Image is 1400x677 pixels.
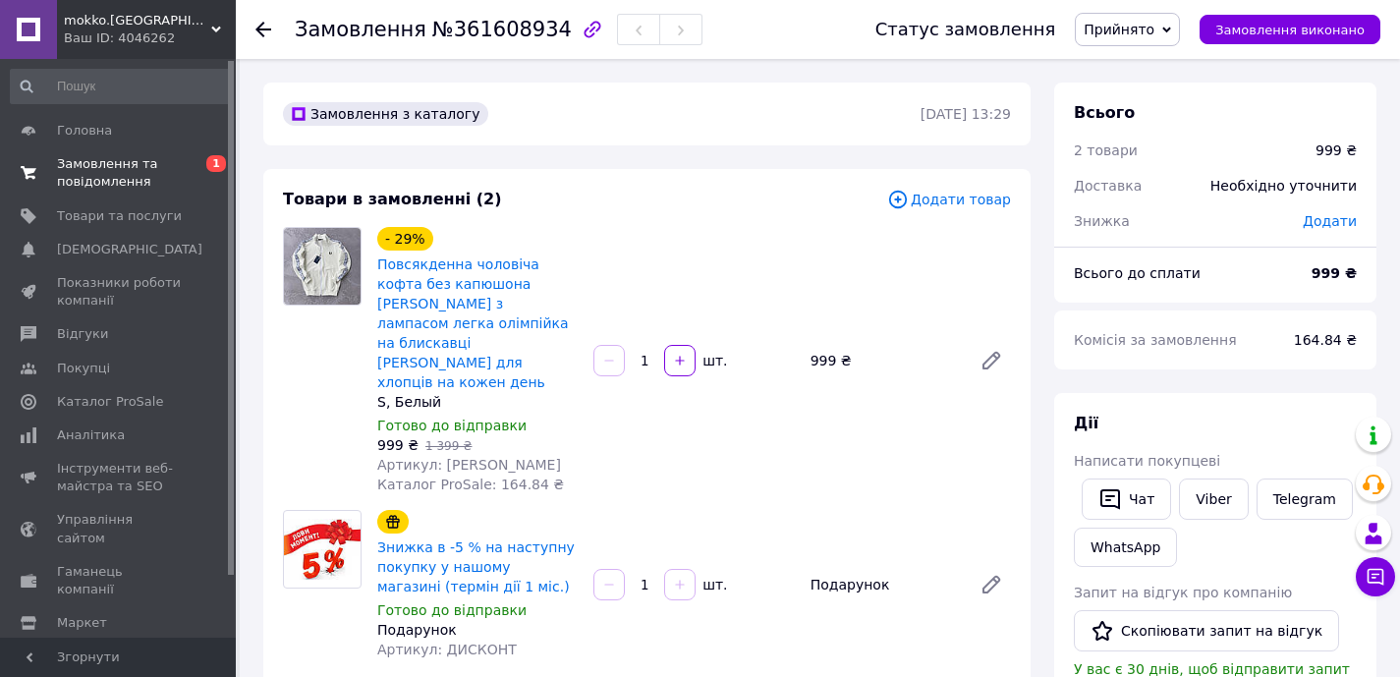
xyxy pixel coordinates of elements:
[1074,103,1135,122] span: Всього
[1074,528,1177,567] a: WhatsApp
[57,393,163,411] span: Каталог ProSale
[377,392,578,412] div: S, Белый
[1074,453,1220,469] span: Написати покупцеві
[1082,479,1171,520] button: Чат
[57,426,125,444] span: Аналітика
[1312,265,1357,281] b: 999 ₴
[698,575,729,594] div: шт.
[57,241,202,258] span: [DEMOGRAPHIC_DATA]
[1303,213,1357,229] span: Додати
[1257,479,1353,520] a: Telegram
[1215,23,1365,37] span: Замовлення виконано
[57,122,112,140] span: Головна
[283,190,502,208] span: Товари в замовленні (2)
[803,347,964,374] div: 999 ₴
[377,642,517,657] span: Артикул: ДИСКОНТ
[57,460,182,495] span: Інструменти веб-майстра та SEO
[283,102,488,126] div: Замовлення з каталогу
[64,12,211,29] span: mokko.ukraine
[1294,332,1357,348] span: 164.84 ₴
[57,614,107,632] span: Маркет
[1200,15,1380,44] button: Замовлення виконано
[1179,479,1248,520] a: Viber
[698,351,729,370] div: шт.
[57,274,182,310] span: Показники роботи компанії
[875,20,1056,39] div: Статус замовлення
[377,457,561,473] span: Артикул: [PERSON_NAME]
[1074,265,1201,281] span: Всього до сплати
[1316,141,1357,160] div: 999 ₴
[1074,213,1130,229] span: Знижка
[57,155,182,191] span: Замовлення та повідомлення
[972,341,1011,380] a: Редагувати
[887,189,1011,210] span: Додати товар
[1074,610,1339,651] button: Скопіювати запит на відгук
[1074,332,1237,348] span: Комісія за замовлення
[1074,142,1138,158] span: 2 товари
[284,519,361,580] img: Знижка в -5 % на наступну покупку у нашому магазині (термін дії 1 міс.)
[432,18,572,41] span: №361608934
[425,439,472,453] span: 1 399 ₴
[57,563,182,598] span: Гаманець компанії
[206,155,226,172] span: 1
[64,29,236,47] div: Ваш ID: 4046262
[57,325,108,343] span: Відгуки
[1074,178,1142,194] span: Доставка
[377,418,527,433] span: Готово до відправки
[377,437,419,453] span: 999 ₴
[972,565,1011,604] a: Редагувати
[1074,585,1292,600] span: Запит на відгук про компанію
[377,602,527,618] span: Готово до відправки
[1074,414,1098,432] span: Дії
[1356,557,1395,596] button: Чат з покупцем
[377,227,433,251] div: - 29%
[57,360,110,377] span: Покупці
[1199,164,1369,207] div: Необхідно уточнити
[284,228,361,305] img: Повсякденна чоловіча кофта без капюшона Fred Perry з лампасом легка олімпійка на блискавці Фред П...
[377,539,575,594] a: Знижка в -5 % на наступну покупку у нашому магазині (термін дії 1 міс.)
[803,571,964,598] div: Подарунок
[1084,22,1154,37] span: Прийнято
[377,620,578,640] div: Подарунок
[57,207,182,225] span: Товари та послуги
[255,20,271,39] div: Повернутися назад
[377,256,569,390] a: Повсякденна чоловіча кофта без капюшона [PERSON_NAME] з лампасом легка олімпійка на блискавці [PE...
[921,106,1011,122] time: [DATE] 13:29
[377,477,564,492] span: Каталог ProSale: 164.84 ₴
[10,69,232,104] input: Пошук
[295,18,426,41] span: Замовлення
[57,511,182,546] span: Управління сайтом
